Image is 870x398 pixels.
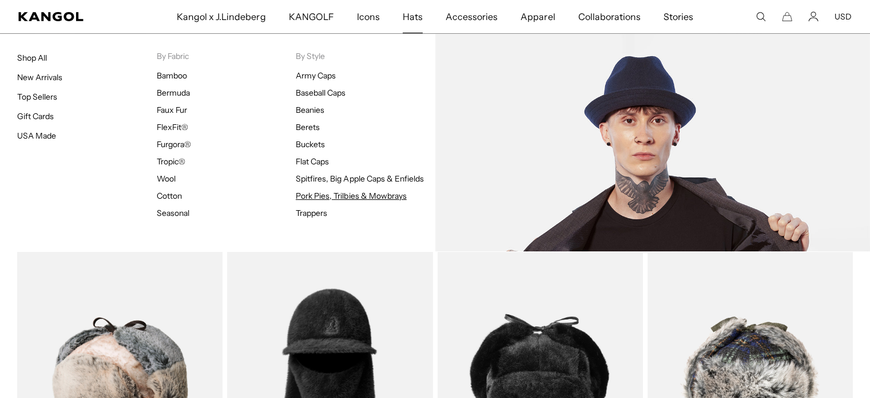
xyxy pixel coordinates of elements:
[296,105,324,115] a: Beanies
[17,92,57,102] a: Top Sellers
[157,156,185,167] a: Tropic®
[296,156,329,167] a: Flat Caps
[157,139,191,149] a: Furgora®
[18,12,116,21] a: Kangol
[756,11,766,22] summary: Search here
[835,11,852,22] button: USD
[157,191,182,201] a: Cotton
[808,11,819,22] a: Account
[17,53,47,63] a: Shop All
[157,70,187,81] a: Bamboo
[296,208,327,218] a: Trappers
[296,139,325,149] a: Buckets
[17,72,62,82] a: New Arrivals
[157,51,296,61] p: By Fabric
[296,122,320,132] a: Berets
[157,122,188,132] a: FlexFit®
[17,131,56,141] a: USA Made
[296,51,435,61] p: By Style
[296,174,424,184] a: Spitfires, Big Apple Caps & Enfields
[296,70,336,81] a: Army Caps
[17,111,54,121] a: Gift Cards
[157,105,187,115] a: Faux Fur
[157,88,190,98] a: Bermuda
[157,174,176,184] a: Wool
[157,208,189,218] a: Seasonal
[782,11,792,22] button: Cart
[296,88,345,98] a: Baseball Caps
[296,191,407,201] a: Pork Pies, Trilbies & Mowbrays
